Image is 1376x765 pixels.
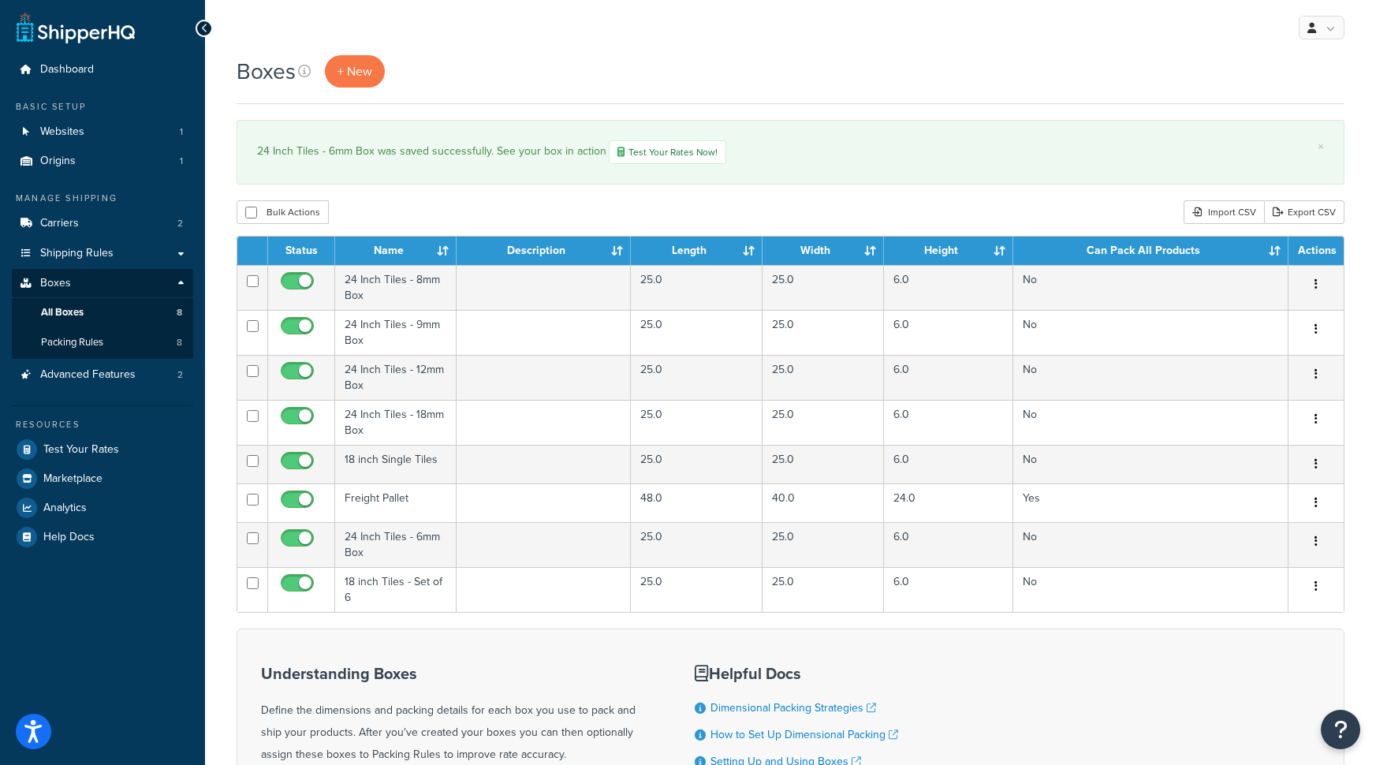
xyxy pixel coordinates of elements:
td: 18 inch Tiles - Set of 6 [335,567,457,612]
span: 2 [177,217,183,230]
th: Length : activate to sort column ascending [631,237,763,265]
span: 8 [177,336,182,349]
a: All Boxes 8 [12,298,193,327]
td: 6.0 [884,522,1013,567]
span: 1 [180,155,183,168]
span: All Boxes [41,306,84,319]
span: Advanced Features [40,368,136,382]
a: How to Set Up Dimensional Packing [710,726,898,743]
a: Dimensional Packing Strategies [710,700,876,716]
span: Boxes [40,277,71,290]
td: 25.0 [631,567,763,612]
li: Websites [12,118,193,147]
td: Yes [1013,483,1288,522]
a: Analytics [12,494,193,522]
span: Test Your Rates [43,443,119,457]
td: 25.0 [763,310,884,355]
h1: Boxes [237,56,296,87]
td: No [1013,445,1288,483]
td: 6.0 [884,355,1013,400]
td: 6.0 [884,400,1013,445]
td: 6.0 [884,265,1013,310]
a: Test Your Rates Now! [609,140,726,164]
td: 24 Inch Tiles - 9mm Box [335,310,457,355]
span: Help Docs [43,531,95,544]
td: 25.0 [631,445,763,483]
td: 25.0 [631,310,763,355]
li: Origins [12,147,193,176]
td: 24.0 [884,483,1013,522]
td: No [1013,522,1288,567]
th: Description : activate to sort column ascending [457,237,631,265]
a: Carriers 2 [12,209,193,238]
button: Open Resource Center [1321,710,1360,749]
td: 40.0 [763,483,884,522]
span: Dashboard [40,63,94,76]
td: 25.0 [763,522,884,567]
span: 8 [177,306,182,319]
th: Width : activate to sort column ascending [763,237,884,265]
td: No [1013,567,1288,612]
th: Can Pack All Products : activate to sort column ascending [1013,237,1288,265]
span: + New [337,62,372,80]
td: 25.0 [763,400,884,445]
td: No [1013,265,1288,310]
th: Actions [1288,237,1344,265]
td: Freight Pallet [335,483,457,522]
a: × [1318,140,1324,153]
li: Carriers [12,209,193,238]
span: Websites [40,125,84,139]
td: 6.0 [884,310,1013,355]
a: ShipperHQ Home [17,12,135,43]
li: Advanced Features [12,360,193,390]
a: Help Docs [12,523,193,551]
td: 25.0 [631,400,763,445]
a: Origins 1 [12,147,193,176]
a: Dashboard [12,55,193,84]
th: Status [268,237,335,265]
td: 18 inch Single Tiles [335,445,457,483]
td: 25.0 [763,567,884,612]
td: 25.0 [763,445,884,483]
a: Boxes [12,269,193,298]
td: 24 Inch Tiles - 8mm Box [335,265,457,310]
td: 48.0 [631,483,763,522]
a: Advanced Features 2 [12,360,193,390]
td: No [1013,400,1288,445]
td: 25.0 [631,265,763,310]
span: 1 [180,125,183,139]
th: Name : activate to sort column ascending [335,237,457,265]
td: 25.0 [763,355,884,400]
span: 2 [177,368,183,382]
a: Shipping Rules [12,239,193,268]
button: Bulk Actions [237,200,329,224]
li: Boxes [12,269,193,359]
td: 25.0 [631,522,763,567]
h3: Understanding Boxes [261,665,655,682]
td: 24 Inch Tiles - 18mm Box [335,400,457,445]
li: All Boxes [12,298,193,327]
div: Import CSV [1184,200,1264,224]
span: Carriers [40,217,79,230]
a: Websites 1 [12,118,193,147]
span: Analytics [43,502,87,515]
td: 24 Inch Tiles - 6mm Box [335,522,457,567]
div: Basic Setup [12,100,193,114]
h3: Helpful Docs [695,665,942,682]
span: Packing Rules [41,336,103,349]
span: Origins [40,155,76,168]
a: + New [325,55,385,88]
td: No [1013,355,1288,400]
a: Test Your Rates [12,435,193,464]
td: 25.0 [631,355,763,400]
li: Marketplace [12,465,193,493]
th: Height : activate to sort column ascending [884,237,1013,265]
div: 24 Inch Tiles - 6mm Box was saved successfully. See your box in action [257,140,1324,164]
div: Manage Shipping [12,192,193,205]
td: 24 Inch Tiles - 12mm Box [335,355,457,400]
span: Marketplace [43,472,103,486]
